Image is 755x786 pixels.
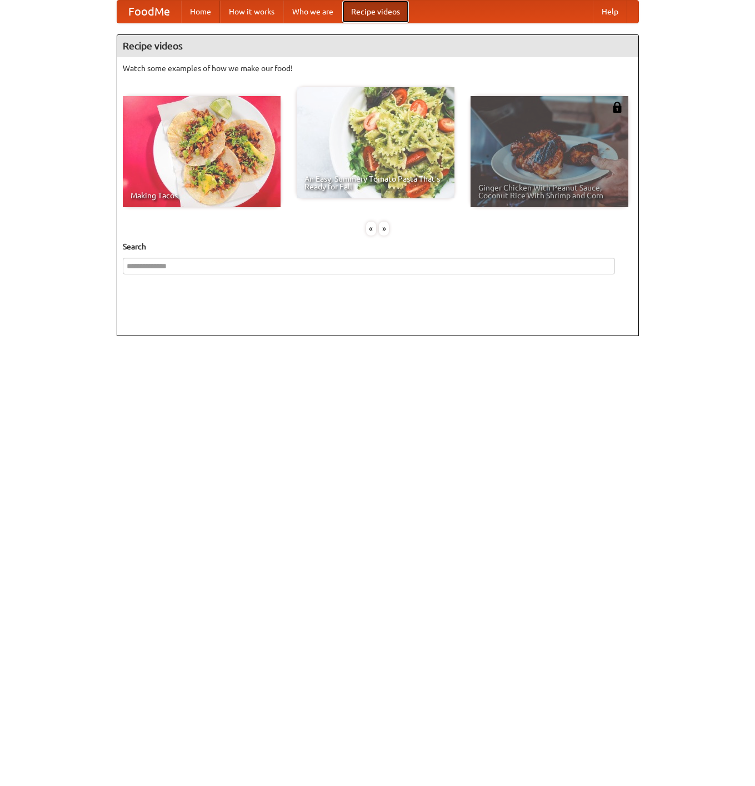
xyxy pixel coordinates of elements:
a: FoodMe [117,1,181,23]
img: 483408.png [612,102,623,113]
div: » [379,222,389,236]
a: Help [593,1,627,23]
span: An Easy, Summery Tomato Pasta That's Ready for Fall [304,175,447,191]
span: Making Tacos [131,192,273,199]
a: Home [181,1,220,23]
h4: Recipe videos [117,35,638,57]
a: How it works [220,1,283,23]
div: « [366,222,376,236]
a: Recipe videos [342,1,409,23]
p: Watch some examples of how we make our food! [123,63,633,74]
h5: Search [123,241,633,252]
a: An Easy, Summery Tomato Pasta That's Ready for Fall [297,87,454,198]
a: Who we are [283,1,342,23]
a: Making Tacos [123,96,281,207]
